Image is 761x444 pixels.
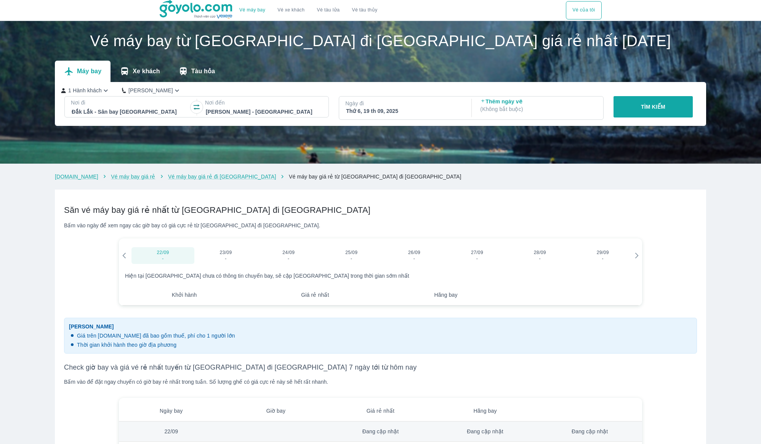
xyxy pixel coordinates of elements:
[233,1,383,19] div: choose transportation mode
[433,401,538,421] th: Hãng bay
[537,421,642,442] td: Đang cập nhật
[580,256,626,262] span: -
[140,256,186,262] span: -
[157,249,169,256] span: 22/09
[328,401,433,421] th: Giá rẻ nhất
[517,256,563,262] span: -
[346,107,462,115] div: Thứ 6, 19 th 09, 2025
[64,363,697,372] h3: Check giờ bay và giá vé rẻ nhất tuyến từ [GEOGRAPHIC_DATA] đi [GEOGRAPHIC_DATA] 7 ngày tới từ hôm...
[219,249,232,256] span: 23/09
[289,174,461,180] a: Vé máy bay giá rẻ từ [GEOGRAPHIC_DATA] đi [GEOGRAPHIC_DATA]
[224,401,328,421] th: Giờ bay
[433,421,538,442] td: Đang cập nhật
[346,1,383,19] button: Vé tàu thủy
[311,1,346,19] a: Vé tàu lửa
[282,249,295,256] span: 24/09
[64,222,697,229] div: Bấm vào ngày để xem ngay các giờ bay có giá cực rẻ từ [GEOGRAPHIC_DATA] đi [GEOGRAPHIC_DATA].
[68,87,102,94] p: 1 Hành khách
[122,87,181,95] button: [PERSON_NAME]
[119,285,642,306] table: simple table
[77,68,101,75] p: Máy bay
[64,205,697,216] h2: Săn vé máy bay giá rẻ nhất từ [GEOGRAPHIC_DATA] đi [GEOGRAPHIC_DATA]
[328,256,374,262] span: -
[566,1,601,19] div: choose transportation mode
[345,249,357,256] span: 25/09
[454,256,500,262] span: -
[391,256,437,262] span: -
[345,100,463,107] p: Ngày đi
[71,99,189,106] p: Nơi đi
[133,68,160,75] p: Xe khách
[125,428,218,435] div: 22/09
[614,96,693,117] button: TÌM KIẾM
[55,33,706,48] h1: Vé máy bay từ [GEOGRAPHIC_DATA] đi [GEOGRAPHIC_DATA] giá rẻ nhất [DATE]
[566,1,601,19] button: Vé của tôi
[250,285,380,306] th: Giá rẻ nhất
[55,61,224,82] div: transportation tabs
[328,421,433,442] td: Đang cập nhật
[277,7,304,13] a: Vé xe khách
[239,7,265,13] a: Vé máy bay
[168,174,276,180] a: Vé máy bay giá rẻ đi [GEOGRAPHIC_DATA]
[381,285,511,306] th: Hãng bay
[77,332,692,339] p: Giá trên [DOMAIN_NAME] đã bao gồm thuế, phí cho 1 người lớn
[55,174,98,180] a: [DOMAIN_NAME]
[534,249,546,256] span: 28/09
[55,173,706,180] nav: breadcrumb
[597,249,609,256] span: 29/09
[128,87,173,94] p: [PERSON_NAME]
[191,68,215,75] p: Tàu hỏa
[480,98,596,105] p: Thêm ngày về
[205,99,323,106] p: Nơi đến
[408,249,420,256] span: 26/09
[119,285,250,306] th: Khởi hành
[203,256,248,262] span: -
[61,87,110,95] button: 1 Hành khách
[471,249,483,256] span: 27/09
[64,378,697,386] div: Bấm vào để đặt ngay chuyến có giờ bay rẻ nhất trong tuần. Số lượng ghế có giá cực rẻ này sẽ hết r...
[69,323,692,330] span: [PERSON_NAME]
[119,401,224,421] th: Ngày bay
[111,174,155,180] a: Vé máy bay giá rẻ
[480,105,596,113] p: ( Không bắt buộc )
[266,256,311,262] span: -
[641,103,665,111] p: TÌM KIẾM
[125,273,636,279] div: Hiện tại [GEOGRAPHIC_DATA] chưa có thông tin chuyến bay, sẽ cập [GEOGRAPHIC_DATA] trong thời gian...
[77,341,692,349] p: Thời gian khởi hành theo giờ địa phương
